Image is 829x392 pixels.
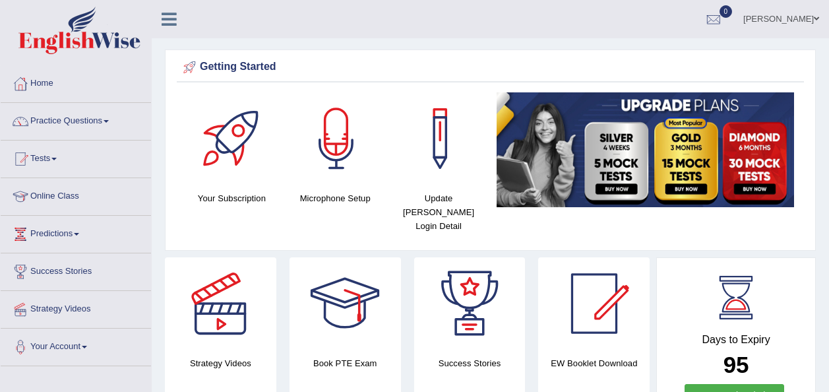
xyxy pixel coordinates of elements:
[394,191,484,233] h4: Update [PERSON_NAME] Login Detail
[290,356,401,370] h4: Book PTE Exam
[1,253,151,286] a: Success Stories
[497,92,794,207] img: small5.jpg
[180,57,801,77] div: Getting Started
[1,65,151,98] a: Home
[1,141,151,174] a: Tests
[187,191,277,205] h4: Your Subscription
[723,352,749,377] b: 95
[1,216,151,249] a: Predictions
[165,356,276,370] h4: Strategy Videos
[1,178,151,211] a: Online Class
[671,334,801,346] h4: Days to Expiry
[720,5,733,18] span: 0
[414,356,526,370] h4: Success Stories
[1,103,151,136] a: Practice Questions
[290,191,381,205] h4: Microphone Setup
[1,291,151,324] a: Strategy Videos
[1,329,151,362] a: Your Account
[538,356,650,370] h4: EW Booklet Download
